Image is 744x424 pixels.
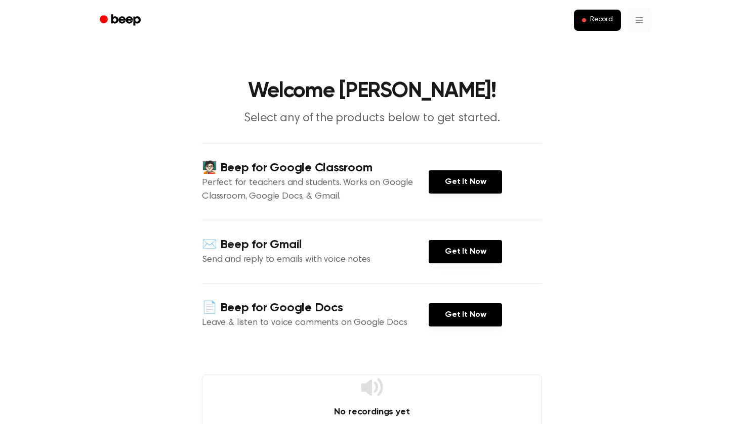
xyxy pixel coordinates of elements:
span: Record [590,16,613,25]
h4: ✉️ Beep for Gmail [202,237,429,253]
button: Record [574,10,621,31]
a: Get It Now [429,170,502,194]
h1: Welcome [PERSON_NAME]! [113,81,631,102]
h4: 📄 Beep for Google Docs [202,300,429,316]
a: Get It Now [429,240,502,263]
p: Select any of the products below to get started. [178,110,566,127]
h4: 🧑🏻‍🏫 Beep for Google Classroom [202,160,429,176]
p: Send and reply to emails with voice notes [202,253,429,267]
p: Leave & listen to voice comments on Google Docs [202,316,429,330]
a: Get It Now [429,303,502,326]
a: Beep [93,11,150,30]
p: Perfect for teachers and students. Works on Google Classroom, Google Docs, & Gmail. [202,176,429,204]
button: Open menu [627,8,651,32]
h4: No recordings yet [202,405,542,419]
